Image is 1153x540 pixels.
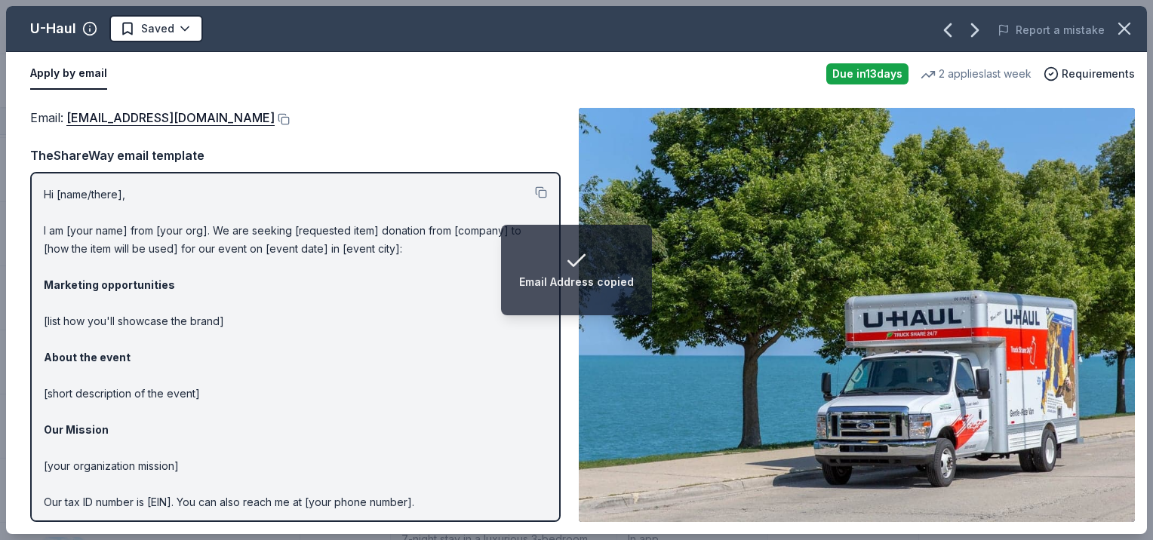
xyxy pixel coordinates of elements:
strong: About the event [44,351,131,364]
div: Due in 13 days [826,63,909,84]
span: Email : [30,110,275,125]
img: Image for U-Haul [579,108,1135,522]
span: Requirements [1062,65,1135,83]
div: U-Haul [30,17,76,41]
a: [EMAIL_ADDRESS][DOMAIN_NAME] [66,108,275,127]
div: Email Address copied [519,273,634,291]
button: Saved [109,15,203,42]
button: Apply by email [30,58,107,90]
button: Report a mistake [998,21,1105,39]
div: TheShareWay email template [30,146,561,165]
button: Requirements [1044,65,1135,83]
span: Saved [141,20,174,38]
strong: Marketing opportunities [44,278,175,291]
strong: Our Mission [44,423,109,436]
div: 2 applies last week [921,65,1032,83]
